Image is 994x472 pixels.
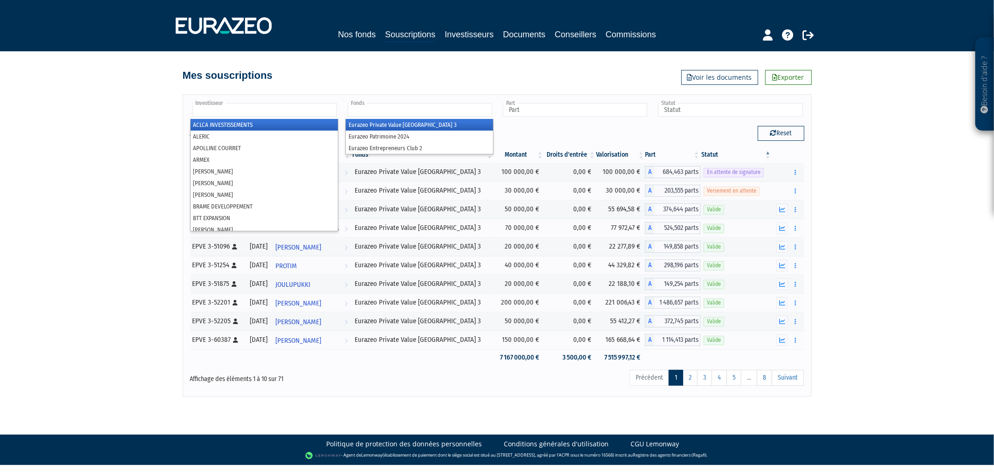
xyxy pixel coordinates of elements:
div: A - Eurazeo Private Value Europe 3 [645,297,700,309]
th: Droits d'entrée: activer pour trier la colonne par ordre croissant [544,147,596,163]
a: Conditions générales d'utilisation [504,439,609,449]
div: Eurazeo Private Value [GEOGRAPHIC_DATA] 3 [355,186,491,195]
td: 0,00 € [544,219,596,237]
td: 165 668,64 € [596,331,645,349]
span: 684,463 parts [654,166,700,178]
div: EPVE 3-52205 [192,316,243,326]
td: 20 000,00 € [494,237,544,256]
span: A [645,315,654,327]
span: A [645,166,654,178]
div: EPVE 3-60387 [192,335,243,345]
span: A [645,334,654,346]
td: 30 000,00 € [494,181,544,200]
a: 3 [697,370,712,386]
div: A - Eurazeo Private Value Europe 3 [645,334,700,346]
li: Eurazeo Patrimoine 2024 [346,131,493,142]
div: A - Eurazeo Private Value Europe 3 [645,222,700,234]
span: 298,196 parts [654,259,700,271]
span: A [645,297,654,309]
td: 30 000,00 € [596,181,645,200]
li: [PERSON_NAME] [191,166,338,177]
td: 55 412,27 € [596,312,645,331]
i: Voir l'investisseur [344,313,348,331]
span: 149,858 parts [654,241,700,253]
div: Eurazeo Private Value [GEOGRAPHIC_DATA] 3 [355,223,491,233]
button: Reset [758,126,804,141]
li: ALERIC [191,131,338,142]
li: [PERSON_NAME] [191,224,338,236]
td: 55 694,58 € [596,200,645,219]
a: [PERSON_NAME] [272,331,351,349]
td: 22 277,89 € [596,237,645,256]
td: 0,00 € [544,275,596,293]
td: 0,00 € [544,312,596,331]
span: PROTIM [275,257,297,275]
a: Souscriptions [385,28,435,42]
td: 0,00 € [544,237,596,256]
span: [PERSON_NAME] [275,295,321,312]
div: [DATE] [249,260,269,270]
span: Valide [704,243,724,251]
i: [Français] Personne physique [232,281,237,287]
td: 77 972,47 € [596,219,645,237]
div: [DATE] [249,298,269,307]
span: Valide [704,261,724,270]
li: BRAME DEVELOPPEMENT [191,201,338,212]
a: Exporter [765,70,812,85]
span: [PERSON_NAME] [275,313,321,331]
span: 149,254 parts [654,278,700,290]
i: [Français] Personne physique [233,319,239,324]
i: Voir l'investisseur [344,164,348,181]
div: Affichage des éléments 1 à 10 sur 71 [190,369,438,384]
span: Versement en attente [704,187,760,195]
h4: Mes souscriptions [183,70,273,81]
td: 50 000,00 € [494,312,544,331]
i: Voir l'investisseur [344,295,348,312]
th: Valorisation: activer pour trier la colonne par ordre croissant [596,147,645,163]
li: ACLCA INVESTISSEMENTS [191,119,338,131]
span: 374,644 parts [654,203,700,215]
th: Statut : activer pour trier la colonne par ordre d&eacute;croissant [700,147,772,163]
a: Conseillers [555,28,596,41]
td: 50 000,00 € [494,200,544,219]
td: 0,00 € [544,163,596,181]
div: EPVE 3-51096 [192,242,243,251]
i: Voir l'investisseur [344,257,348,275]
div: Eurazeo Private Value [GEOGRAPHIC_DATA] 3 [355,298,491,307]
a: Investisseurs [445,28,494,41]
span: A [645,278,654,290]
div: Eurazeo Private Value [GEOGRAPHIC_DATA] 3 [355,204,491,214]
li: Eurazeo Private Value [GEOGRAPHIC_DATA] 3 [346,119,493,131]
li: [PERSON_NAME] [191,189,338,201]
a: Nos fonds [338,28,376,41]
i: Voir l'investisseur [344,239,348,256]
span: A [645,259,654,271]
span: Valide [704,280,724,289]
td: 3 500,00 € [544,349,596,366]
a: Suivant [772,370,804,386]
div: Eurazeo Private Value [GEOGRAPHIC_DATA] 3 [355,260,491,270]
div: A - Eurazeo Private Value Europe 3 [645,278,700,290]
li: [PERSON_NAME] [191,177,338,189]
li: BTT EXPANSION [191,212,338,224]
i: Voir l'investisseur [344,276,348,293]
div: Eurazeo Private Value [GEOGRAPHIC_DATA] 3 [355,335,491,345]
th: Part: activer pour trier la colonne par ordre croissant [645,147,700,163]
td: 100 000,00 € [494,163,544,181]
th: Fonds: activer pour trier la colonne par ordre croissant [351,147,494,163]
div: A - Eurazeo Private Value Europe 3 [645,259,700,271]
div: [DATE] [249,242,269,251]
span: [PERSON_NAME] [275,332,321,349]
td: 200 000,00 € [494,293,544,312]
a: Commissions [606,28,656,41]
span: A [645,185,654,197]
span: Valide [704,317,724,326]
a: [PERSON_NAME] [272,312,351,331]
td: 0,00 € [544,200,596,219]
td: 7 515 997,12 € [596,349,645,366]
div: A - Eurazeo Private Value Europe 3 [645,166,700,178]
li: APOLLINE COURRET [191,142,338,154]
p: Besoin d'aide ? [980,42,990,126]
span: [PERSON_NAME] [275,239,321,256]
a: Registre des agents financiers (Regafi) [633,452,706,458]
